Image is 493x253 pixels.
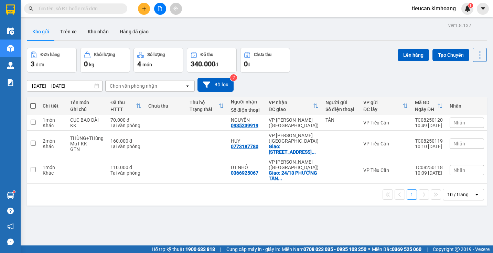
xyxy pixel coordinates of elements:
div: 0935239919 [231,123,258,128]
span: đ [215,62,218,67]
div: Giao: SỐ 40 ĐƯỜNG S3 /P TÂY THẠNH /Q TÂN PHÚ [269,144,319,155]
div: VP gửi [363,100,403,105]
svg: open [474,192,480,197]
button: Bộ lọc [197,78,234,92]
span: message [7,239,14,245]
div: VP Tiểu Cần [363,120,408,125]
button: Trên xe [55,23,82,40]
span: 0 [84,60,88,68]
div: 1 món [43,165,63,170]
div: Mã GD [415,100,437,105]
span: file-add [158,6,162,11]
span: kg [89,62,94,67]
img: logo-vxr [6,4,15,15]
div: VP nhận [269,100,313,105]
div: 70.000 đ [110,117,141,123]
th: Toggle SortBy [360,97,411,115]
div: Tên món [70,100,104,105]
span: 3 [31,60,34,68]
div: VP [PERSON_NAME] ([GEOGRAPHIC_DATA]) [269,159,319,170]
sup: 1 [13,191,15,193]
div: HUY [231,138,262,144]
div: 0366925067 [231,170,258,176]
strong: 0369 525 060 [392,246,421,252]
img: solution-icon [7,79,14,86]
div: TÂN [325,117,356,123]
div: TC08250118 [415,165,443,170]
span: search [29,6,33,11]
input: Tìm tên, số ĐT hoặc mã đơn [38,5,119,12]
div: Tại văn phòng [110,144,141,149]
div: 1 món [43,117,63,123]
div: ĐC lấy [363,107,403,112]
div: 10:10 [DATE] [415,144,443,149]
div: NGUYÊN [231,117,262,123]
div: THÙNG+THùng MúT KK [70,135,104,146]
button: 1 [407,189,417,200]
th: Toggle SortBy [411,97,446,115]
th: Toggle SortBy [107,97,145,115]
span: Nhãn [453,120,465,125]
button: Khối lượng0kg [80,48,130,73]
div: Khác [43,144,63,149]
span: copyright [455,247,460,252]
img: warehouse-icon [7,192,14,199]
button: Kho gửi [27,23,55,40]
span: 1 [469,3,472,8]
div: Chưa thu [148,103,183,109]
div: Tại văn phòng [110,123,141,128]
span: đơn [36,62,44,67]
img: icon-new-feature [464,5,471,12]
div: Đã thu [110,100,136,105]
span: | [220,245,221,253]
div: HTTT [110,107,136,112]
div: 110.000 đ [110,165,141,170]
div: Trạng thái [190,107,218,112]
button: Đã thu340.000đ [187,48,237,73]
th: Toggle SortBy [186,97,227,115]
svg: open [185,83,190,89]
div: 2 món [43,138,63,144]
div: Ghi chú [70,107,104,112]
div: Đã thu [201,52,213,57]
button: aim [170,3,182,15]
button: Hàng đã giao [114,23,154,40]
img: warehouse-icon [7,45,14,52]
th: Toggle SortBy [265,97,322,115]
div: Chưa thu [254,52,271,57]
button: Lên hàng [398,49,429,61]
span: caret-down [480,5,486,12]
button: Số lượng4món [133,48,183,73]
div: TC08250119 [415,138,443,144]
div: Ngày ĐH [415,107,437,112]
div: Thu hộ [190,100,218,105]
div: ÚT NHỎ [231,165,262,170]
button: plus [138,3,150,15]
div: Khác [43,123,63,128]
div: CỤC BAO DÀI KK [70,117,104,128]
div: Số điện thoại [325,107,356,112]
img: warehouse-icon [7,62,14,69]
div: ver 1.8.137 [448,22,471,29]
div: Tại văn phòng [110,170,141,176]
button: Kho nhận [82,23,114,40]
sup: 1 [468,3,473,8]
span: ... [278,176,282,181]
div: VP [PERSON_NAME] ([GEOGRAPHIC_DATA]) [269,117,319,128]
span: | [427,245,428,253]
span: Hỗ trợ kỹ thuật: [152,245,215,253]
input: Select a date range. [27,80,102,91]
div: TC08250120 [415,117,443,123]
span: Cung cấp máy in - giấy in: [226,245,280,253]
span: 340.000 [191,60,215,68]
span: Miền Nam [282,245,366,253]
span: ... [312,149,316,155]
span: 4 [137,60,141,68]
div: VP [PERSON_NAME] ([GEOGRAPHIC_DATA]) [269,133,319,144]
span: Miền Bắc [372,245,421,253]
span: món [142,62,152,67]
div: Người gửi [325,100,356,105]
span: ⚪️ [368,248,370,251]
button: caret-down [477,3,489,15]
span: Nhãn [453,141,465,146]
